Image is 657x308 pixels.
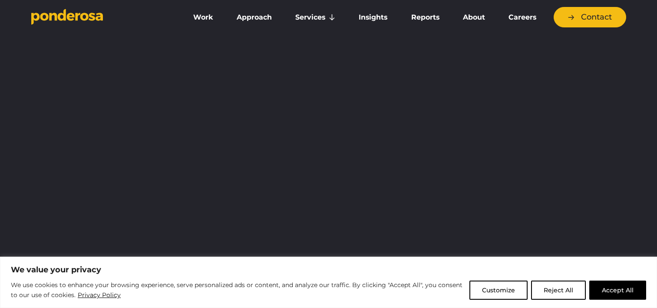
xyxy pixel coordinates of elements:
[11,280,463,301] p: We use cookies to enhance your browsing experience, serve personalized ads or content, and analyz...
[554,7,626,27] a: Contact
[285,8,345,27] a: Services
[77,290,121,300] a: Privacy Policy
[499,8,546,27] a: Careers
[531,281,586,300] button: Reject All
[227,8,282,27] a: Approach
[469,281,528,300] button: Customize
[11,264,646,275] p: We value your privacy
[349,8,397,27] a: Insights
[401,8,449,27] a: Reports
[31,9,170,26] a: Go to homepage
[453,8,495,27] a: About
[589,281,646,300] button: Accept All
[183,8,223,27] a: Work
